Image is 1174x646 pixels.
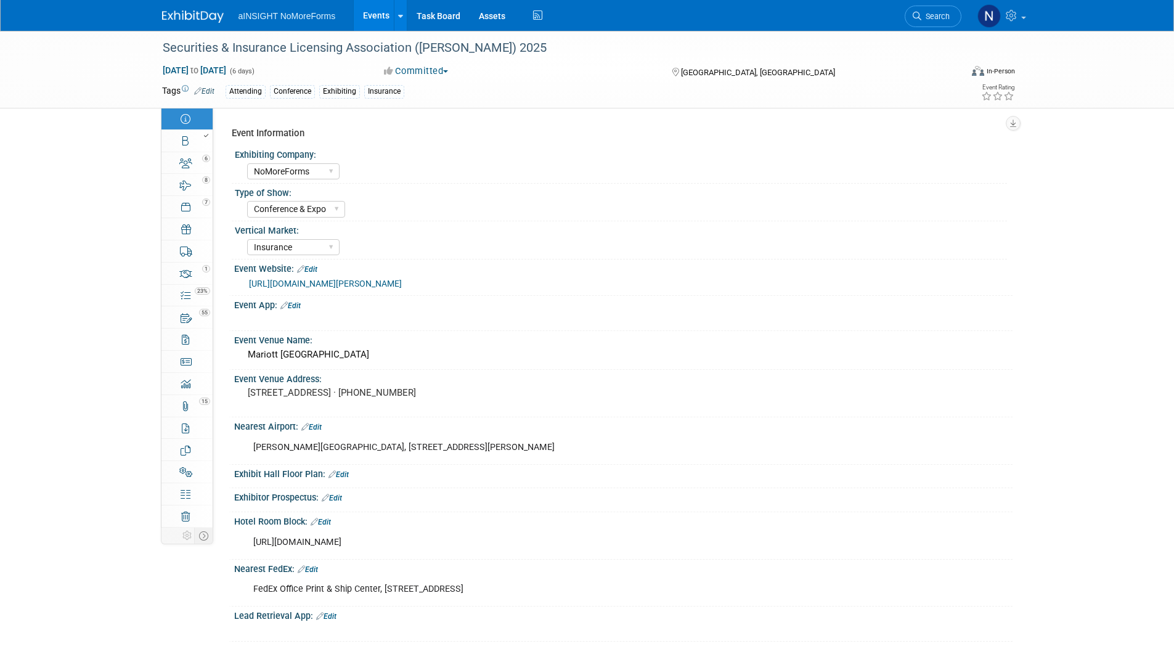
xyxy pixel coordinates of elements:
a: 55 [161,306,213,328]
a: Edit [194,87,214,96]
div: FedEx Office Print & Ship Center, [STREET_ADDRESS] [245,577,864,602]
span: (6 days) [229,67,255,75]
a: 1 [161,263,213,284]
a: Edit [297,265,317,274]
div: Event App: [234,296,1013,312]
a: 23% [161,285,213,306]
div: [URL][DOMAIN_NAME] [245,530,864,555]
div: Event Venue Name: [234,331,1013,346]
a: Edit [298,565,318,574]
div: Exhibit Hall Floor Plan: [234,465,1013,481]
span: [DATE] [DATE] [162,65,227,76]
div: [PERSON_NAME][GEOGRAPHIC_DATA], [STREET_ADDRESS][PERSON_NAME] [245,435,864,460]
a: 6 [161,152,213,174]
div: Attending [226,85,266,98]
span: 8 [202,176,210,184]
a: Edit [328,470,349,479]
div: Type of Show: [235,184,1007,199]
div: In-Person [986,67,1015,76]
div: Conference [270,85,315,98]
div: Exhibiting [319,85,360,98]
a: 8 [161,174,213,195]
div: Nearest FedEx: [234,560,1013,576]
i: Booth reservation complete [204,133,208,138]
div: Event Rating [981,84,1014,91]
a: Edit [316,612,336,621]
span: 55 [199,309,210,316]
div: Insurance [364,85,404,98]
a: Edit [322,494,342,502]
div: Event Venue Address: [234,370,1013,385]
img: Nichole Brown [977,4,1001,28]
a: Search [905,6,961,27]
pre: [STREET_ADDRESS] · [PHONE_NUMBER] [248,387,545,398]
a: [URL][DOMAIN_NAME][PERSON_NAME] [249,279,402,288]
img: ExhibitDay [162,10,224,23]
span: 15 [199,398,210,405]
span: 1 [202,265,210,272]
div: Exhibitor Prospectus: [234,488,1013,504]
span: 6 [202,155,210,162]
button: Committed [380,65,453,78]
span: to [189,65,200,75]
div: Hotel Room Block: [234,512,1013,528]
div: Securities & Insurance Licensing Association ([PERSON_NAME]) 2025 [158,37,943,59]
span: [GEOGRAPHIC_DATA], [GEOGRAPHIC_DATA] [681,68,835,77]
div: Lead Retrieval App: [234,607,1013,623]
a: Edit [301,423,322,431]
span: 7 [202,198,210,206]
span: aINSIGHT NoMoreForms [238,11,336,21]
td: Personalize Event Tab Strip [180,528,195,544]
div: Event Information [232,127,1003,140]
div: Vertical Market: [235,221,1007,237]
div: Exhibiting Company: [235,145,1007,161]
td: Tags [162,84,214,99]
a: Edit [280,301,301,310]
div: Event Format [889,64,1016,83]
span: Search [921,12,950,21]
img: Format-Inperson.png [972,66,984,76]
div: Nearest Airport: [234,417,1013,433]
div: Event Website: [234,260,1013,276]
a: Edit [311,518,331,526]
a: 7 [161,196,213,218]
div: Mariott [GEOGRAPHIC_DATA] [243,345,1003,364]
td: Toggle Event Tabs [194,528,213,544]
span: 23% [195,287,210,295]
a: 15 [161,395,213,417]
